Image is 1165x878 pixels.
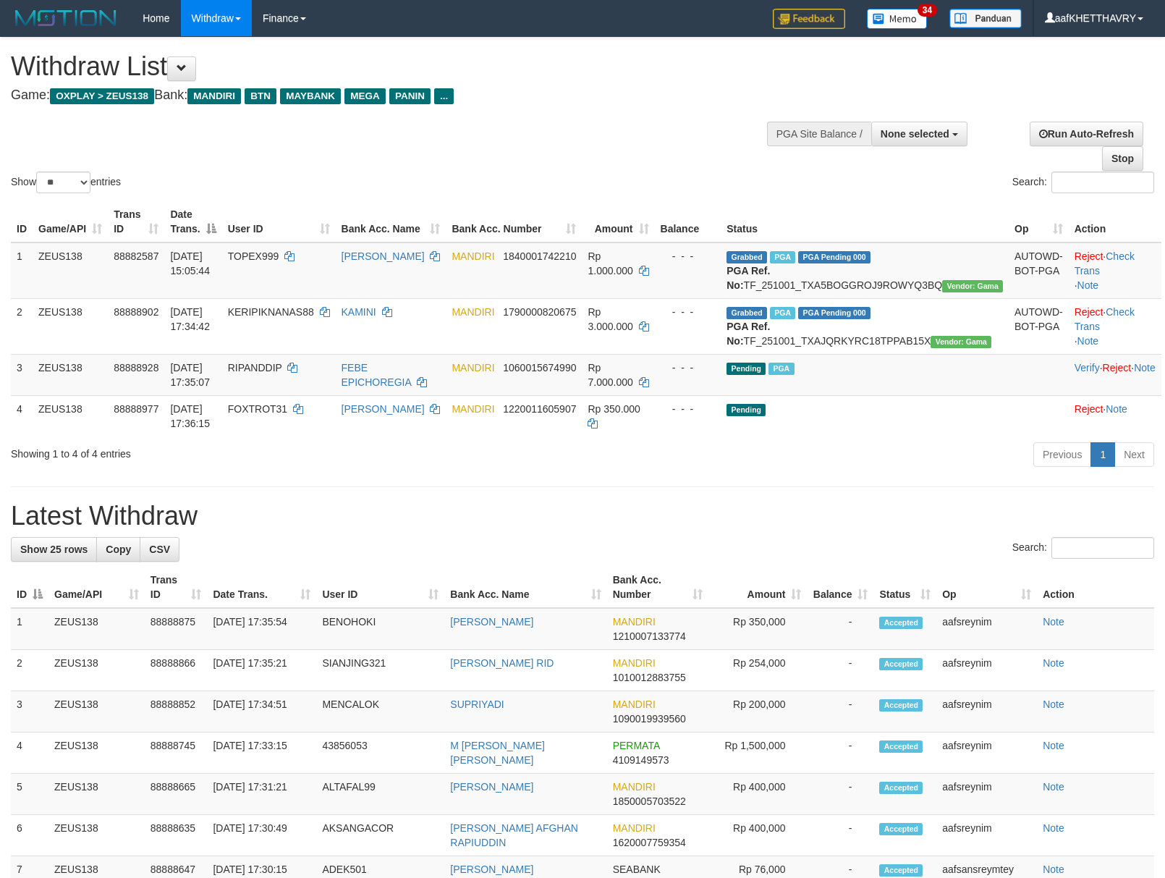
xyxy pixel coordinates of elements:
[661,402,716,416] div: - - -
[661,249,716,263] div: - - -
[708,650,808,691] td: Rp 254,000
[726,265,770,291] b: PGA Ref. No:
[1012,172,1154,193] label: Search:
[1103,362,1132,373] a: Reject
[316,691,444,733] td: MENCALOK
[149,544,170,555] span: CSV
[11,88,762,103] h4: Game: Bank:
[1037,567,1154,608] th: Action
[450,822,578,848] a: [PERSON_NAME] AFGHAN RAPIUDDIN
[20,544,88,555] span: Show 25 rows
[613,616,656,628] span: MANDIRI
[613,713,686,725] span: Copy 1090019939560 to clipboard
[96,537,140,562] a: Copy
[879,782,923,794] span: Accepted
[11,201,33,242] th: ID
[1043,657,1064,669] a: Note
[1033,442,1091,467] a: Previous
[48,567,145,608] th: Game/API: activate to sort column ascending
[768,363,794,375] span: Marked by aafsolysreylen
[33,395,108,436] td: ZEUS138
[879,823,923,835] span: Accepted
[170,362,210,388] span: [DATE] 17:35:07
[613,864,661,875] span: SEABANK
[807,815,873,856] td: -
[450,740,545,766] a: M [PERSON_NAME] [PERSON_NAME]
[316,733,444,774] td: 43856053
[228,306,314,318] span: KERIPIKNANAS88
[11,242,33,299] td: 1
[798,251,870,263] span: PGA Pending
[726,404,766,416] span: Pending
[114,250,158,262] span: 88882587
[1075,250,1103,262] a: Reject
[342,362,411,388] a: FEBE EPICHOREGIA
[145,733,208,774] td: 88888745
[1069,242,1161,299] td: · ·
[867,9,928,29] img: Button%20Memo.svg
[1090,442,1115,467] a: 1
[655,201,721,242] th: Balance
[1043,616,1064,628] a: Note
[588,403,640,415] span: Rp 350.000
[11,7,121,29] img: MOTION_logo.png
[798,307,870,319] span: PGA Pending
[187,88,241,104] span: MANDIRI
[936,608,1037,650] td: aafsreynim
[452,403,494,415] span: MANDIRI
[613,795,686,807] span: Copy 1850005703522 to clipboard
[588,306,632,332] span: Rp 3.000.000
[503,306,576,318] span: Copy 1790000820675 to clipboard
[316,608,444,650] td: BENOHOKI
[726,321,770,347] b: PGA Ref. No:
[11,567,48,608] th: ID: activate to sort column descending
[222,201,336,242] th: User ID: activate to sort column ascending
[11,354,33,395] td: 3
[807,608,873,650] td: -
[1030,122,1143,146] a: Run Auto-Refresh
[145,567,208,608] th: Trans ID: activate to sort column ascending
[11,774,48,815] td: 5
[11,395,33,436] td: 4
[245,88,276,104] span: BTN
[316,650,444,691] td: SIANJING321
[316,774,444,815] td: ALTAFAL99
[140,537,179,562] a: CSV
[613,672,686,683] span: Copy 1010012883755 to clipboard
[1106,403,1127,415] a: Note
[767,122,871,146] div: PGA Site Balance /
[708,567,808,608] th: Amount: activate to sort column ascending
[280,88,341,104] span: MAYBANK
[1043,822,1064,834] a: Note
[114,403,158,415] span: 88888977
[708,733,808,774] td: Rp 1,500,000
[949,9,1022,28] img: panduan.png
[1075,306,1103,318] a: Reject
[1009,298,1069,354] td: AUTOWD-BOT-PGA
[879,658,923,670] span: Accepted
[450,864,533,875] a: [PERSON_NAME]
[316,567,444,608] th: User ID: activate to sort column ascending
[503,403,576,415] span: Copy 1220011605907 to clipboard
[36,172,90,193] select: Showentries
[936,650,1037,691] td: aafsreynim
[936,815,1037,856] td: aafsreynim
[613,740,660,751] span: PERMATA
[881,128,949,140] span: None selected
[11,733,48,774] td: 4
[145,608,208,650] td: 88888875
[879,617,923,629] span: Accepted
[11,441,475,461] div: Showing 1 to 4 of 4 entries
[1077,279,1099,291] a: Note
[33,201,108,242] th: Game/API: activate to sort column ascending
[613,837,686,848] span: Copy 1620007759354 to clipboard
[11,502,1154,531] h1: Latest Withdraw
[936,691,1037,733] td: aafsreynim
[450,657,554,669] a: [PERSON_NAME] RID
[450,616,533,628] a: [PERSON_NAME]
[1075,362,1100,373] a: Verify
[50,88,154,104] span: OXPLAY > ZEUS138
[936,567,1037,608] th: Op: activate to sort column ascending
[164,201,221,242] th: Date Trans.: activate to sort column descending
[879,699,923,712] span: Accepted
